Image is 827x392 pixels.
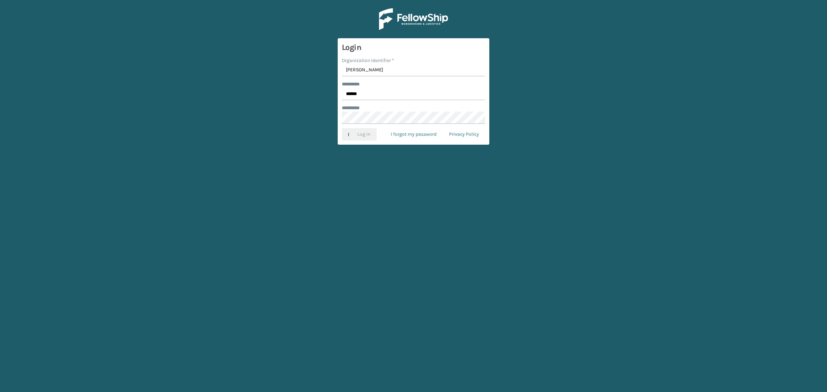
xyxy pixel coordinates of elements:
a: Privacy Policy [443,128,485,141]
img: Logo [379,8,448,30]
a: I forgot my password [385,128,443,141]
button: Log In [342,128,377,141]
label: Organization Identifier [342,57,394,64]
h3: Login [342,42,485,53]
